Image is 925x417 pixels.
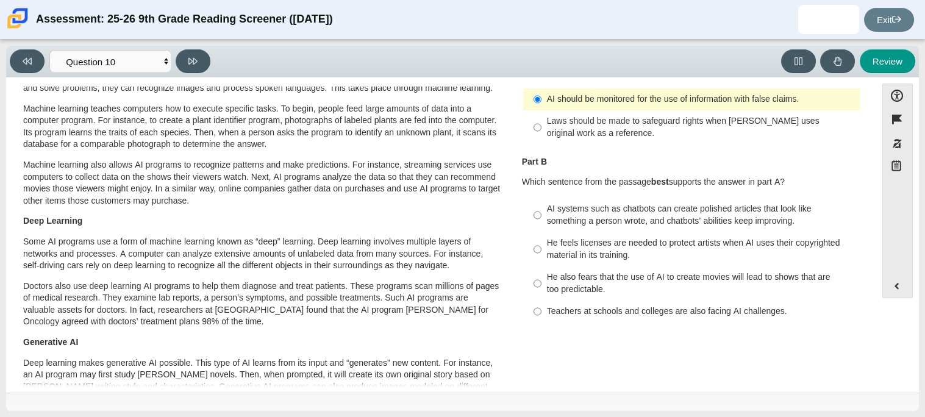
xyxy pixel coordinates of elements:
button: Toggle response masking [882,132,913,155]
div: Assessment items [12,84,870,388]
p: Machine learning also allows AI programs to recognize patterns and make predictions. For instance... [23,159,502,207]
b: Part B [522,156,547,167]
button: Notepad [882,155,913,180]
p: Doctors also use deep learning AI programs to help them diagnose and treat patients. These progra... [23,280,502,328]
p: Deep learning makes generative AI possible. This type of AI learns from its input and “generates”... [23,357,502,417]
button: Expand menu. Displays the button labels. [883,274,912,298]
p: Machine learning teaches computers how to execute specific tasks. To begin, people feed large amo... [23,103,502,151]
div: Teachers at schools and colleges are also facing AI challenges. [547,305,855,318]
b: Deep Learning [23,215,82,226]
div: He also fears that the use of AI to create movies will lead to shows that are too predictable. [547,271,855,295]
div: AI should be monitored for the use of information with false claims. [547,93,855,105]
button: Open Accessibility Menu [882,84,913,107]
img: brian.nungaray.8skBkq [819,10,838,29]
button: Raise Your Hand [820,49,855,73]
b: Generative AI [23,337,78,347]
b: best [651,176,669,187]
a: Carmen School of Science & Technology [5,23,30,33]
p: Some AI programs use a form of machine learning known as “deep” learning. Deep learning involves ... [23,236,502,272]
div: He feels licenses are needed to protect artists when AI uses their copyrighted material in its tr... [547,237,855,261]
div: AI systems such as chatbots can create polished articles that look like something a person wrote,... [547,203,855,227]
div: Assessment: 25-26 9th Grade Reading Screener ([DATE]) [36,5,333,34]
div: Laws should be made to safeguard rights when [PERSON_NAME] uses original work as a reference. [547,115,855,139]
p: Which sentence from the passage supports the answer in part A? [522,176,861,188]
img: Carmen School of Science & Technology [5,5,30,31]
button: Review [860,49,915,73]
a: Exit [864,8,914,32]
button: Flag item [882,107,913,131]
